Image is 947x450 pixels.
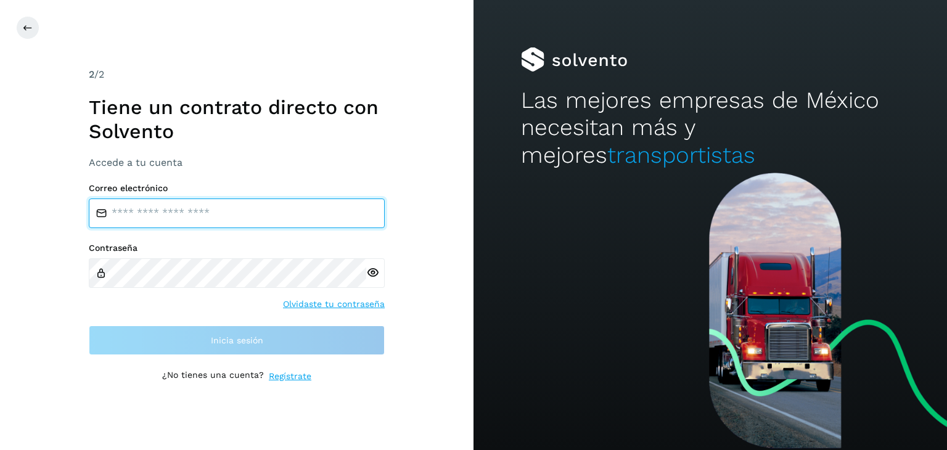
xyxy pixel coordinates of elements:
label: Correo electrónico [89,183,385,194]
a: Olvidaste tu contraseña [283,298,385,311]
label: Contraseña [89,243,385,253]
span: Inicia sesión [211,336,263,345]
button: Inicia sesión [89,325,385,355]
h3: Accede a tu cuenta [89,157,385,168]
a: Regístrate [269,370,311,383]
p: ¿No tienes una cuenta? [162,370,264,383]
span: transportistas [607,142,755,168]
h2: Las mejores empresas de México necesitan más y mejores [521,87,900,169]
span: 2 [89,68,94,80]
div: /2 [89,67,385,82]
h1: Tiene un contrato directo con Solvento [89,96,385,143]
